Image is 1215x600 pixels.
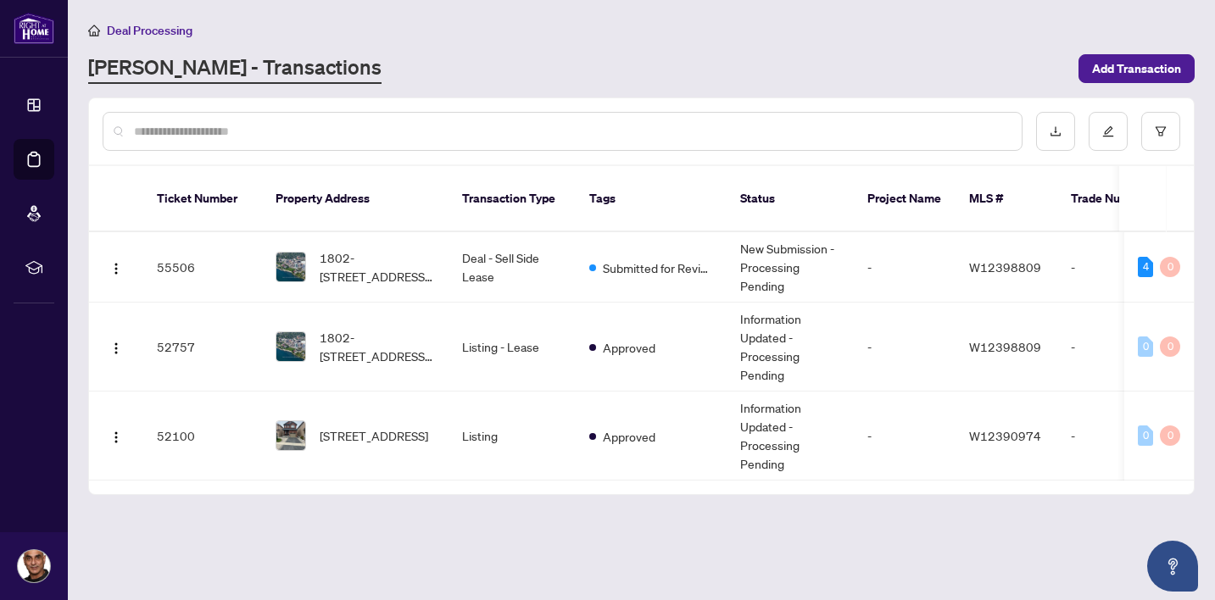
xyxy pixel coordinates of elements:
td: Listing - Lease [449,303,576,392]
button: Add Transaction [1078,54,1195,83]
th: Ticket Number [143,166,262,232]
img: thumbnail-img [276,253,305,281]
img: logo [14,13,54,44]
span: Approved [603,338,655,357]
td: 55506 [143,232,262,303]
span: 1802-[STREET_ADDRESS][PERSON_NAME] [320,248,435,286]
th: MLS # [956,166,1057,232]
img: thumbnail-img [276,421,305,450]
td: Listing [449,392,576,481]
button: Open asap [1147,541,1198,592]
th: Status [727,166,854,232]
td: - [1057,232,1176,303]
div: 0 [1160,425,1180,446]
span: edit [1102,125,1114,137]
button: filter [1141,112,1180,151]
div: 0 [1160,257,1180,277]
th: Project Name [854,166,956,232]
td: Information Updated - Processing Pending [727,303,854,392]
img: Logo [109,262,123,275]
th: Transaction Type [449,166,576,232]
img: Logo [109,342,123,355]
button: Logo [103,422,130,449]
span: filter [1155,125,1167,137]
img: Logo [109,431,123,444]
td: Deal - Sell Side Lease [449,232,576,303]
span: home [88,25,100,36]
td: - [1057,303,1176,392]
td: - [854,392,956,481]
td: Information Updated - Processing Pending [727,392,854,481]
th: Tags [576,166,727,232]
div: 0 [1160,336,1180,357]
td: - [854,303,956,392]
span: W12398809 [969,339,1041,354]
th: Property Address [262,166,449,232]
span: download [1050,125,1062,137]
button: Logo [103,333,130,360]
button: edit [1089,112,1128,151]
img: thumbnail-img [276,332,305,361]
span: W12398809 [969,259,1041,275]
td: 52757 [143,303,262,392]
button: download [1036,112,1075,151]
td: - [854,232,956,303]
span: [STREET_ADDRESS] [320,426,428,445]
span: W12390974 [969,428,1041,443]
div: 4 [1138,257,1153,277]
span: Add Transaction [1092,55,1181,82]
span: Deal Processing [107,23,192,38]
a: [PERSON_NAME] - Transactions [88,53,382,84]
td: - [1057,392,1176,481]
span: 1802-[STREET_ADDRESS][PERSON_NAME] [320,328,435,365]
div: 0 [1138,336,1153,357]
div: 0 [1138,425,1153,446]
button: Logo [103,253,130,281]
th: Trade Number [1057,166,1176,232]
span: Submitted for Review [603,258,713,277]
span: Approved [603,427,655,446]
td: 52100 [143,392,262,481]
img: Profile Icon [18,550,50,582]
td: New Submission - Processing Pending [727,232,854,303]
